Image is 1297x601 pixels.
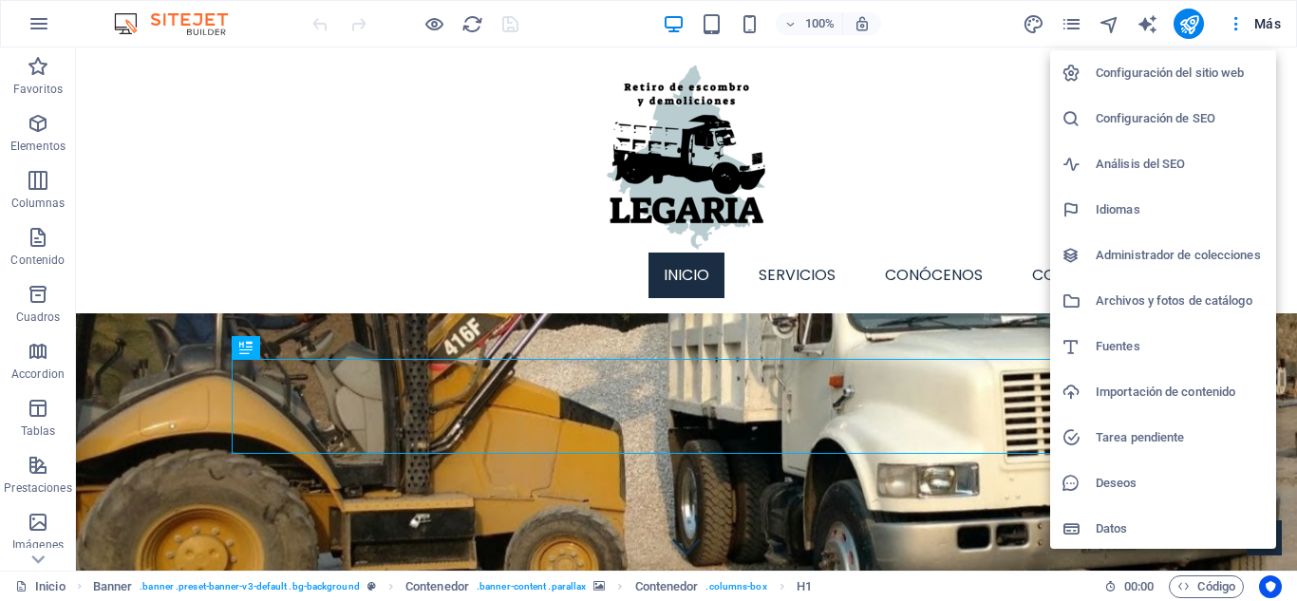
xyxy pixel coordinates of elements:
h6: Configuración de SEO [1096,107,1265,130]
h6: Análisis del SEO [1096,153,1265,176]
h6: Configuración del sitio web [1096,62,1265,85]
h6: Archivos y fotos de catálogo [1096,290,1265,312]
h6: Tarea pendiente [1096,426,1265,449]
h6: Idiomas [1096,198,1265,221]
h6: Administrador de colecciones [1096,244,1265,267]
h6: Fuentes [1096,335,1265,358]
h6: Importación de contenido [1096,381,1265,404]
h6: Datos [1096,517,1265,540]
h6: Deseos [1096,472,1265,495]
